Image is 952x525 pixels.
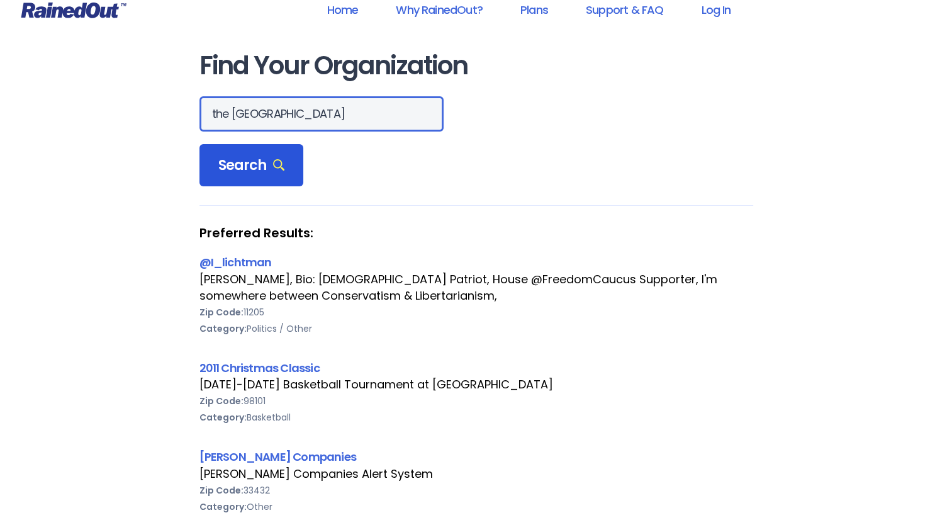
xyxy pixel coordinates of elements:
div: Politics / Other [199,320,753,337]
div: 2011 Christmas Classic [199,359,753,376]
div: @I_lichtman [199,254,753,271]
b: Zip Code: [199,395,244,407]
h1: Find Your Organization [199,52,753,80]
b: Category: [199,322,247,335]
b: Category: [199,500,247,513]
div: Other [199,499,753,515]
a: @I_lichtman [199,254,272,270]
input: Search Orgs… [199,96,444,132]
b: Zip Code: [199,484,244,497]
a: [PERSON_NAME] Companies [199,449,356,465]
b: Category: [199,411,247,424]
div: [DATE]-[DATE] Basketball Tournament at [GEOGRAPHIC_DATA] [199,376,753,393]
strong: Preferred Results: [199,225,753,241]
span: Search [218,157,285,174]
div: 11205 [199,304,753,320]
div: [PERSON_NAME] Companies Alert System [199,466,753,482]
b: Zip Code: [199,306,244,319]
div: [PERSON_NAME], Bio: [DEMOGRAPHIC_DATA] Patriot, House @FreedomCaucus Supporter, I'm somewhere bet... [199,271,753,304]
div: [PERSON_NAME] Companies [199,448,753,465]
div: 98101 [199,393,753,409]
div: Basketball [199,409,753,426]
div: Search [199,144,304,187]
a: 2011 Christmas Classic [199,360,320,376]
div: 33432 [199,482,753,499]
